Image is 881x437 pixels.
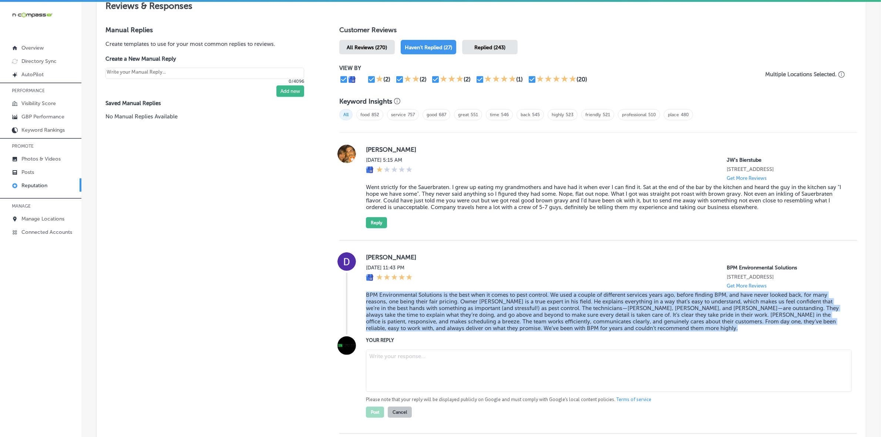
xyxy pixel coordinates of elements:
a: 687 [439,112,446,117]
p: 7121 10th Street North [727,166,845,172]
label: Create a New Manual Reply [105,56,304,62]
p: Reputation [21,182,47,189]
div: (2) [464,76,471,83]
p: Keyword Rankings [21,127,65,133]
a: great [458,112,469,117]
label: [DATE] 5:15 AM [366,157,413,163]
button: Add new [276,85,304,97]
span: All [339,109,353,120]
img: 660ab0bf-5cc7-4cb8-ba1c-48b5ae0f18e60NCTV_CLogo_TV_Black_-500x88.png [12,11,53,19]
a: time [490,112,499,117]
a: 521 [603,112,610,117]
a: place [668,112,679,117]
a: 551 [471,112,478,117]
p: Posts [21,169,34,175]
p: Directory Sync [21,58,57,64]
img: Image [337,336,356,355]
p: 9066 SW 73rd Ct #2204 [727,274,845,280]
a: good [427,112,437,117]
h1: Customer Reviews [339,26,857,37]
textarea: Create your Quick Reply [105,68,304,79]
p: BPM Environmental Solutions [727,265,845,271]
a: 480 [681,112,689,117]
a: friendly [585,112,601,117]
p: GBP Performance [21,114,64,120]
p: Please note that your reply will be displayed publicly on Google and must comply with Google's lo... [366,396,845,403]
div: 3 Stars [440,75,464,84]
p: Get More Reviews [727,283,767,289]
a: 546 [501,112,509,117]
p: Create templates to use for your most common replies to reviews. [105,40,316,48]
div: 5 Stars [376,274,413,282]
button: Cancel [388,407,412,418]
a: 545 [532,112,540,117]
label: YOUR REPLY [366,337,845,343]
a: back [521,112,530,117]
a: professional [622,112,646,117]
div: 2 Stars [404,75,420,84]
label: [PERSON_NAME] [366,146,845,153]
p: Manage Locations [21,216,64,222]
p: Connected Accounts [21,229,72,235]
a: 852 [371,112,379,117]
div: 4 Stars [484,75,516,84]
div: (2) [383,76,390,83]
a: 510 [648,112,656,117]
h3: Manual Replies [105,26,316,34]
a: Terms of service [616,396,651,403]
a: 757 [408,112,415,117]
p: Get More Reviews [727,175,767,181]
span: All Reviews (270) [347,44,387,51]
button: Reply [366,217,387,228]
div: (2) [420,76,427,83]
label: [PERSON_NAME] [366,253,845,261]
p: Overview [21,45,44,51]
p: JW's Bierstube [727,157,845,163]
a: service [391,112,406,117]
label: Saved Manual Replies [105,100,316,107]
blockquote: Went strictly for the Sauerbraten. I grew up eating my grandmothers and have had it when ever I c... [366,184,845,211]
span: Replied (243) [474,44,505,51]
label: [DATE] 11:43 PM [366,265,413,271]
div: (1) [516,76,523,83]
button: Post [366,407,384,418]
p: 0/4096 [105,79,304,84]
a: 523 [566,112,574,117]
blockquote: BPM Environmental Solutions is the best when it comes to pest control. We used a couple of differ... [366,292,845,332]
p: Multiple Locations Selected. [765,71,837,78]
p: Visibility Score [21,100,56,107]
div: 5 Stars [537,75,576,84]
p: No Manual Replies Available [105,112,316,121]
a: highly [552,112,564,117]
p: AutoPilot [21,71,44,78]
div: 1 Star [376,75,383,84]
h3: Keyword Insights [339,97,392,105]
p: Photos & Videos [21,156,61,162]
div: 1 Star [376,166,413,174]
p: VIEW BY [339,65,753,71]
a: food [360,112,370,117]
div: (20) [576,76,587,83]
span: Haven't Replied (27) [405,44,452,51]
